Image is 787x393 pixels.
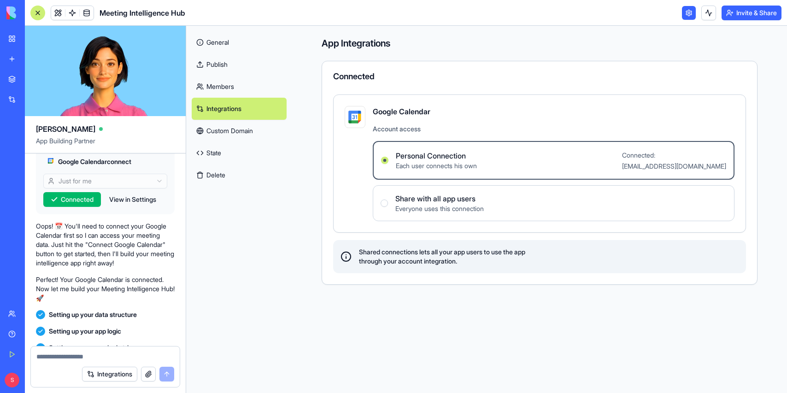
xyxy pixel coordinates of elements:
button: Invite & Share [722,6,781,20]
span: [PERSON_NAME] [36,123,95,135]
span: S [5,373,19,387]
span: Share with all app users [395,193,484,204]
a: Custom Domain [192,120,287,142]
button: Share with all app usersEveryone uses this connection [381,199,388,207]
span: Connected: [EMAIL_ADDRESS][DOMAIN_NAME] [622,151,726,170]
a: Integrations [192,98,287,120]
button: Personal ConnectionEach user connects his ownConnected:[EMAIL_ADDRESS][DOMAIN_NAME] [381,157,388,164]
p: Perfect! Your Google Calendar is connected. Now let me build your Meeting Intelligence Hub! 🚀 [36,275,175,303]
button: Delete [192,164,287,186]
button: Integrations [82,367,137,381]
span: Account access [373,124,734,134]
img: googlecalendar [347,109,363,125]
button: View in Settings [105,192,161,207]
span: Setting up your app logic triggers [49,343,145,352]
p: Oops! 📅 You'll need to connect your Google Calendar first so I can access your meeting data. Just... [36,222,175,268]
h4: App Integrations [322,37,758,50]
a: State [192,142,287,164]
span: Meeting Intelligence Hub [100,7,185,18]
button: Connected [43,192,101,207]
span: App Building Partner [36,136,175,153]
img: logo [6,6,64,19]
a: Members [192,76,287,98]
img: googlecalendar [47,157,54,164]
span: Setting up your app logic [49,327,121,336]
span: Setting up your data structure [49,310,137,319]
span: Google Calendar [373,106,734,117]
a: General [192,31,287,53]
span: Each user connects his own [396,161,477,170]
span: Everyone uses this connection [395,204,484,213]
span: Google Calendar connect [58,157,131,166]
span: Shared connections lets all your app users to use the app through your account integration. [359,247,525,266]
a: Publish [192,53,287,76]
div: Connected [333,72,746,81]
span: Connected [61,195,94,204]
span: Personal Connection [396,150,477,161]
